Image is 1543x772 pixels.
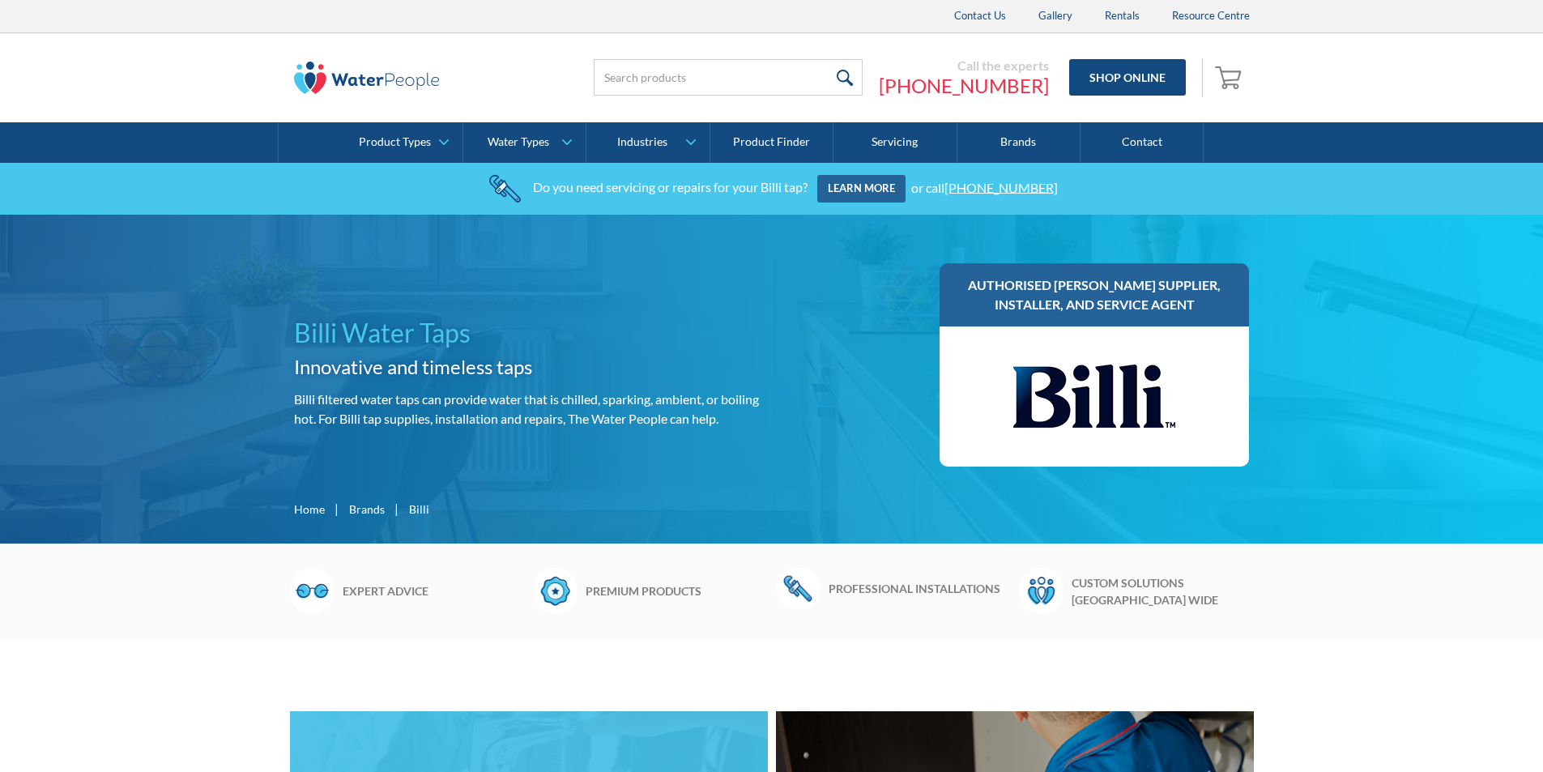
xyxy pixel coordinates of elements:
div: Industries [617,135,667,149]
div: Do you need servicing or repairs for your Billi tap? [533,179,808,194]
div: | [393,499,401,518]
a: [PHONE_NUMBER] [879,74,1049,98]
h2: Innovative and timeless taps [294,352,765,382]
div: Billi [409,501,429,518]
a: Water Types [463,122,586,163]
h1: Billi Water Taps [294,313,765,352]
a: [PHONE_NUMBER] [944,179,1058,194]
h3: Authorised [PERSON_NAME] supplier, installer, and service agent [956,275,1234,314]
img: shopping cart [1215,64,1246,90]
img: Badge [533,568,578,613]
div: Product Types [359,135,431,149]
a: Learn more [817,175,906,203]
img: Billi [1013,343,1175,450]
a: Contact [1081,122,1204,163]
a: Open empty cart [1211,58,1250,97]
a: Product Finder [710,122,833,163]
div: | [333,499,341,518]
div: or call [911,179,1058,194]
a: Shop Online [1069,59,1186,96]
p: Billi filtered water taps can provide water that is chilled, sparking, ambient, or boiling hot. F... [294,390,765,429]
div: Water Types [488,135,549,149]
a: Home [294,501,325,518]
a: Product Types [340,122,462,163]
a: Brands [957,122,1081,163]
img: The Water People [294,62,440,94]
h6: Premium products [586,582,768,599]
img: Glasses [290,568,335,613]
div: Call the experts [879,58,1049,74]
img: Waterpeople Symbol [1019,568,1063,613]
h6: Custom solutions [GEOGRAPHIC_DATA] wide [1072,574,1254,608]
a: Servicing [833,122,957,163]
input: Search products [594,59,863,96]
h6: Expert advice [343,582,525,599]
a: Industries [586,122,709,163]
img: Wrench [776,568,821,608]
a: Brands [349,501,385,518]
h6: Professional installations [829,580,1011,597]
